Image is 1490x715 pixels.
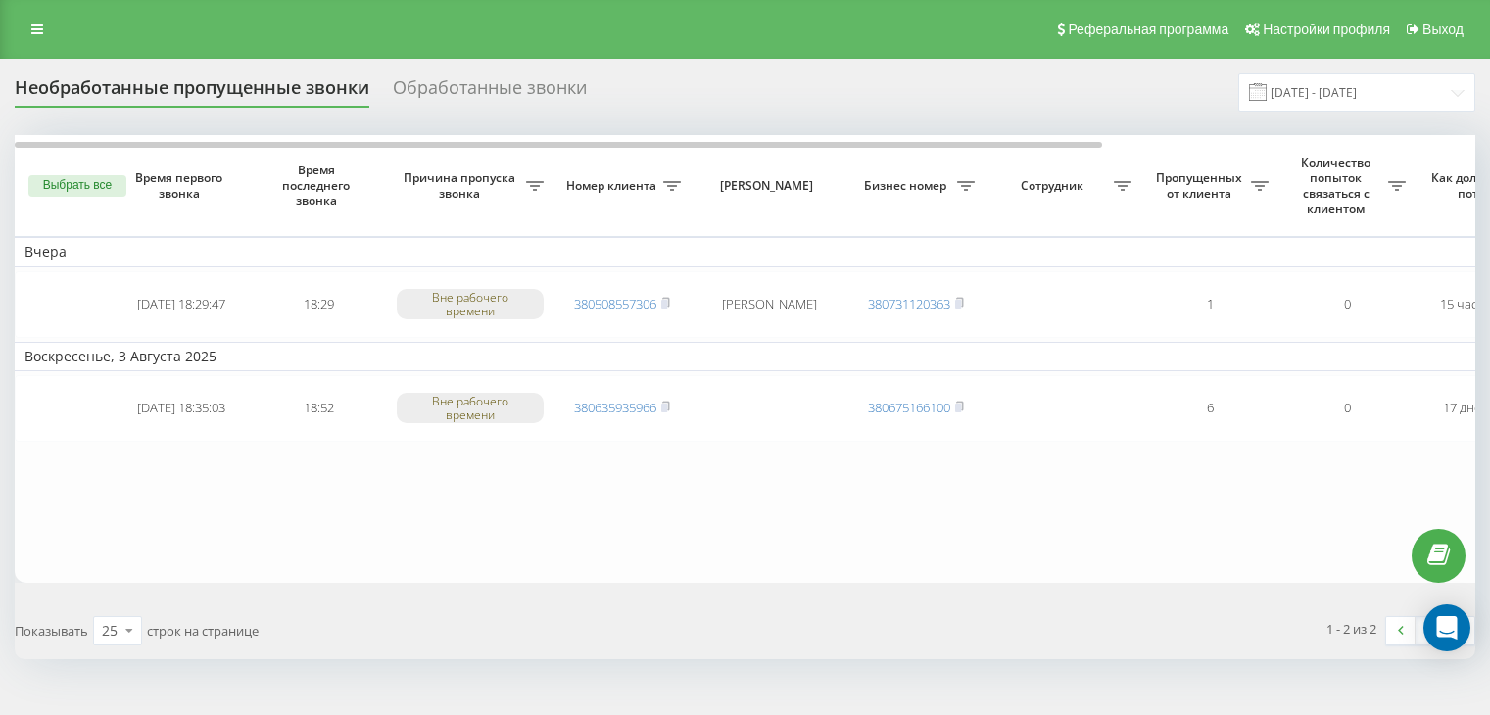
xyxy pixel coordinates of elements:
a: 380731120363 [868,295,950,312]
a: 380508557306 [574,295,656,312]
a: 1 [1416,617,1445,644]
td: 0 [1278,271,1416,338]
span: Количество попыток связаться с клиентом [1288,155,1388,215]
div: Вне рабочего времени [397,393,544,422]
div: 1 - 2 из 2 [1326,619,1376,639]
td: 0 [1278,375,1416,442]
a: 380635935966 [574,399,656,416]
td: [DATE] 18:29:47 [113,271,250,338]
div: Необработанные пропущенные звонки [15,77,369,108]
td: [DATE] 18:35:03 [113,375,250,442]
span: Пропущенных от клиента [1151,170,1251,201]
span: строк на странице [147,622,259,640]
a: 380675166100 [868,399,950,416]
div: 25 [102,621,118,641]
div: Обработанные звонки [393,77,587,108]
button: Выбрать все [28,175,126,197]
span: Настройки профиля [1263,22,1390,37]
td: [PERSON_NAME] [691,271,847,338]
span: Показывать [15,622,88,640]
td: 6 [1141,375,1278,442]
span: Выход [1422,22,1464,37]
td: 1 [1141,271,1278,338]
td: 18:29 [250,271,387,338]
span: Время последнего звонка [265,163,371,209]
span: Сотрудник [994,178,1114,194]
span: [PERSON_NAME] [707,178,831,194]
span: Причина пропуска звонка [397,170,526,201]
div: Open Intercom Messenger [1423,604,1470,651]
span: Реферальная программа [1068,22,1228,37]
span: Номер клиента [563,178,663,194]
span: Бизнес номер [857,178,957,194]
td: 18:52 [250,375,387,442]
div: Вне рабочего времени [397,289,544,318]
span: Время первого звонка [128,170,234,201]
